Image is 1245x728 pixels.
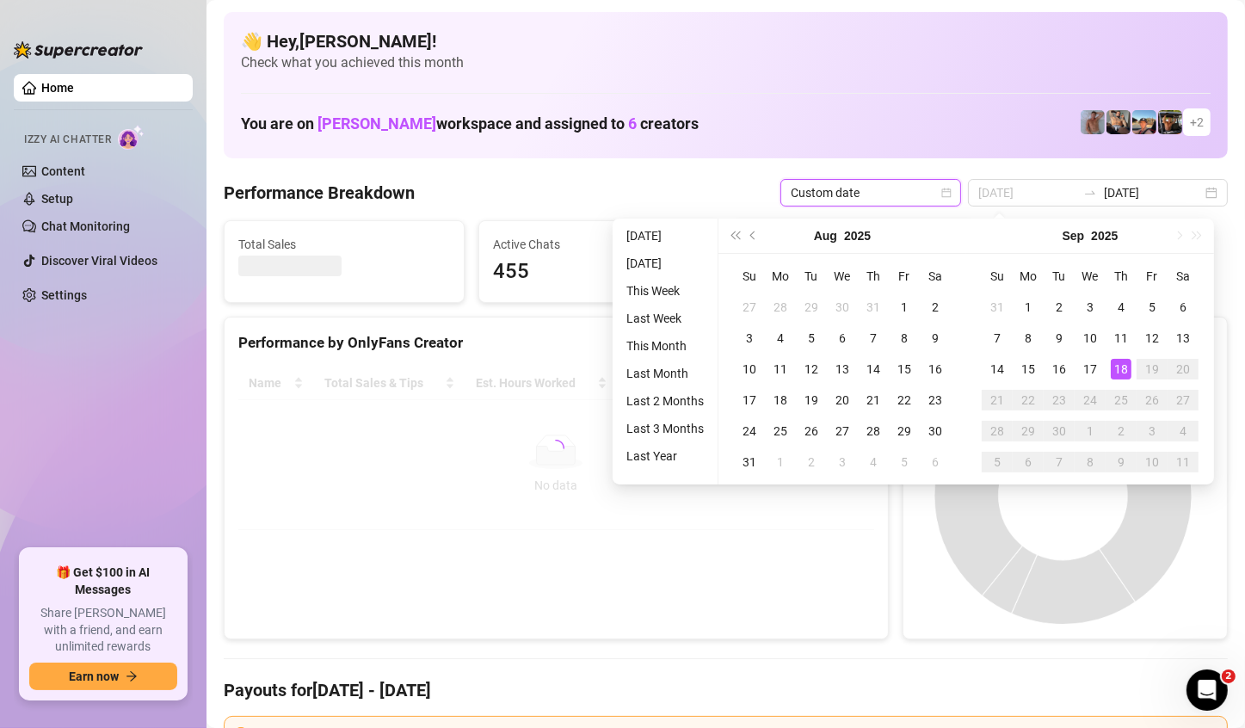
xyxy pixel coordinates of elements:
[1173,328,1193,349] div: 13
[1044,416,1075,447] td: 2025-09-30
[1018,328,1039,349] div: 8
[978,183,1076,202] input: Start date
[619,336,711,356] li: This Month
[1075,354,1106,385] td: 2025-09-17
[317,114,436,133] span: [PERSON_NAME]
[1137,447,1168,478] td: 2025-10-10
[619,308,711,329] li: Last Week
[796,385,827,416] td: 2025-08-19
[827,323,858,354] td: 2025-08-06
[832,421,853,441] div: 27
[619,391,711,411] li: Last 2 Months
[796,323,827,354] td: 2025-08-05
[1158,110,1182,134] img: Nathan
[827,292,858,323] td: 2025-07-30
[619,225,711,246] li: [DATE]
[1142,452,1162,472] div: 10
[791,180,951,206] span: Custom date
[725,219,744,253] button: Last year (Control + left)
[69,669,119,683] span: Earn now
[619,281,711,301] li: This Week
[801,452,822,472] div: 2
[1013,354,1044,385] td: 2025-09-15
[739,452,760,472] div: 31
[1106,323,1137,354] td: 2025-09-11
[739,421,760,441] div: 24
[770,452,791,472] div: 1
[858,261,889,292] th: Th
[827,354,858,385] td: 2025-08-13
[796,292,827,323] td: 2025-07-29
[1168,416,1199,447] td: 2025-10-04
[224,181,415,205] h4: Performance Breakdown
[925,390,946,410] div: 23
[1142,359,1162,379] div: 19
[987,328,1008,349] div: 7
[920,416,951,447] td: 2025-08-30
[241,53,1211,72] span: Check what you achieved this month
[1018,297,1039,318] div: 1
[987,421,1008,441] div: 28
[241,29,1211,53] h4: 👋 Hey, [PERSON_NAME] !
[894,452,915,472] div: 5
[1137,292,1168,323] td: 2025-09-05
[827,261,858,292] th: We
[1142,297,1162,318] div: 5
[739,359,760,379] div: 10
[1091,219,1118,253] button: Choose a year
[770,297,791,318] div: 28
[925,328,946,349] div: 9
[1173,359,1193,379] div: 20
[1137,323,1168,354] td: 2025-09-12
[889,354,920,385] td: 2025-08-15
[1044,385,1075,416] td: 2025-09-23
[889,292,920,323] td: 2025-08-01
[925,452,946,472] div: 6
[1080,328,1100,349] div: 10
[796,416,827,447] td: 2025-08-26
[41,192,73,206] a: Setup
[1018,390,1039,410] div: 22
[796,261,827,292] th: Tu
[894,359,915,379] div: 15
[1081,110,1105,134] img: Joey
[982,416,1013,447] td: 2025-09-28
[770,328,791,349] div: 4
[1013,292,1044,323] td: 2025-09-01
[863,297,884,318] div: 31
[889,385,920,416] td: 2025-08-22
[889,261,920,292] th: Fr
[1173,452,1193,472] div: 11
[863,359,884,379] div: 14
[1018,421,1039,441] div: 29
[832,452,853,472] div: 3
[832,359,853,379] div: 13
[1075,385,1106,416] td: 2025-09-24
[41,81,74,95] a: Home
[863,421,884,441] div: 28
[1168,447,1199,478] td: 2025-10-11
[1168,354,1199,385] td: 2025-09-20
[858,447,889,478] td: 2025-09-04
[796,354,827,385] td: 2025-08-12
[801,297,822,318] div: 29
[1137,416,1168,447] td: 2025-10-03
[1142,390,1162,410] div: 26
[827,385,858,416] td: 2025-08-20
[765,292,796,323] td: 2025-07-28
[493,235,705,254] span: Active Chats
[1080,421,1100,441] div: 1
[889,416,920,447] td: 2025-08-29
[770,359,791,379] div: 11
[739,390,760,410] div: 17
[1044,292,1075,323] td: 2025-09-02
[765,323,796,354] td: 2025-08-04
[1106,447,1137,478] td: 2025-10-09
[1080,390,1100,410] div: 24
[1111,421,1131,441] div: 2
[1013,385,1044,416] td: 2025-09-22
[1222,669,1236,683] span: 2
[1013,261,1044,292] th: Mo
[1044,447,1075,478] td: 2025-10-07
[1083,186,1097,200] span: to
